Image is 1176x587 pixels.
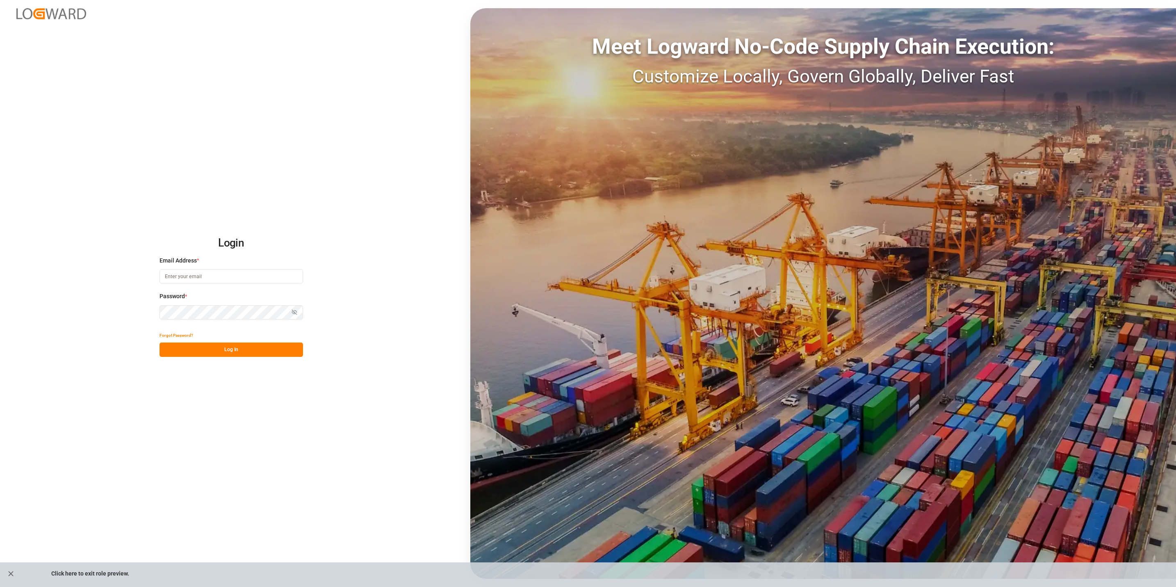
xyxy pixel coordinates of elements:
p: Click here to exit role preview. [51,566,129,581]
span: Email Address [160,256,197,265]
input: Enter your email [160,269,303,283]
div: Customize Locally, Govern Globally, Deliver Fast [470,63,1176,90]
img: Logward_new_orange.png [16,8,86,19]
div: Meet Logward No-Code Supply Chain Execution: [470,31,1176,63]
button: Log In [160,343,303,357]
button: Forgot Password? [160,328,193,343]
h2: Login [160,230,303,256]
button: close role preview [2,566,19,581]
span: Password [160,292,185,301]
